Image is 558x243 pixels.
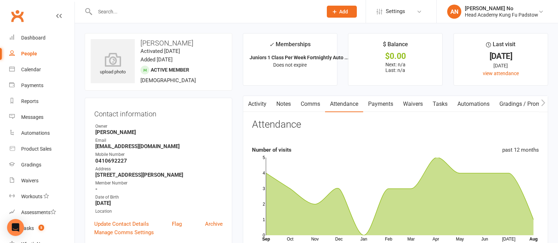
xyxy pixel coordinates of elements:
a: Gradings [9,157,74,173]
div: upload photo [91,53,135,76]
a: Waivers [9,173,74,189]
div: Memberships [269,40,311,53]
a: Payments [9,78,74,93]
div: Gradings [21,162,41,168]
a: Clubworx [8,7,26,25]
div: Automations [21,130,50,136]
a: Reports [9,93,74,109]
strong: 0410692227 [95,158,223,164]
a: Workouts [9,189,74,205]
h3: Contact information [94,107,223,118]
a: Tasks [428,96,452,112]
div: People [21,51,37,56]
a: Dashboard [9,30,74,46]
a: Automations [9,125,74,141]
div: Messages [21,114,43,120]
div: Member Number [95,180,223,187]
div: Date of Birth [95,194,223,201]
time: Activated [DATE] [140,48,180,54]
div: Head Academy Kung Fu Padstow [465,12,538,18]
a: Manage Comms Settings [94,228,154,237]
div: Product Sales [21,146,52,152]
div: Open Intercom Messenger [7,219,24,236]
div: Address [95,166,223,172]
a: People [9,46,74,62]
span: [DEMOGRAPHIC_DATA] [140,77,196,84]
a: Automations [452,96,494,112]
span: Does not expire [273,62,307,68]
strong: [DATE] [95,200,223,206]
span: 5 [38,225,44,231]
a: Payments [363,96,398,112]
strong: Number of visits [252,147,292,153]
div: Calendar [21,67,41,72]
strong: - [95,186,223,192]
div: Tasks [21,225,34,231]
div: Mobile Number [95,151,223,158]
strong: [PERSON_NAME] [95,129,223,135]
div: Location [95,208,223,215]
strong: Juniors 1 Class Per Week Fortnightly Auto ... [250,55,349,60]
a: Calendar [9,62,74,78]
div: Payments [21,83,43,88]
p: Next: n/a Last: n/a [355,62,436,73]
a: Attendance [325,96,363,112]
div: Waivers [21,178,38,183]
div: Last visit [486,40,515,53]
span: Settings [386,4,405,19]
a: Notes [271,96,296,112]
strong: [EMAIL_ADDRESS][DOMAIN_NAME] [95,143,223,150]
div: Workouts [21,194,42,199]
span: Add [339,9,348,14]
div: [DATE] [460,53,541,60]
div: [PERSON_NAME] No [465,5,538,12]
a: Comms [296,96,325,112]
div: $ Balance [383,40,408,53]
a: Archive [205,220,223,228]
h3: [PERSON_NAME] [91,39,226,47]
div: Reports [21,98,38,104]
div: Assessments [21,209,56,215]
strong: [STREET_ADDRESS][PERSON_NAME] [95,172,223,178]
div: past 12 months [502,146,539,154]
button: Add [327,6,357,18]
a: Waivers [398,96,428,112]
input: Search... [93,7,318,17]
div: Dashboard [21,35,46,41]
h3: Attendance [252,119,301,130]
i: ✓ [269,41,274,48]
div: [DATE] [460,62,541,69]
div: AN [447,5,461,19]
a: Assessments [9,205,74,220]
div: Email [95,137,223,144]
a: Activity [243,96,271,112]
a: Tasks 5 [9,220,74,236]
a: Update Contact Details [94,220,149,228]
a: Product Sales [9,141,74,157]
div: $0.00 [355,53,436,60]
time: Added [DATE] [140,56,173,63]
div: Owner [95,123,223,130]
a: view attendance [483,71,519,76]
a: Flag [172,220,182,228]
span: Active member [151,67,189,73]
a: Messages [9,109,74,125]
